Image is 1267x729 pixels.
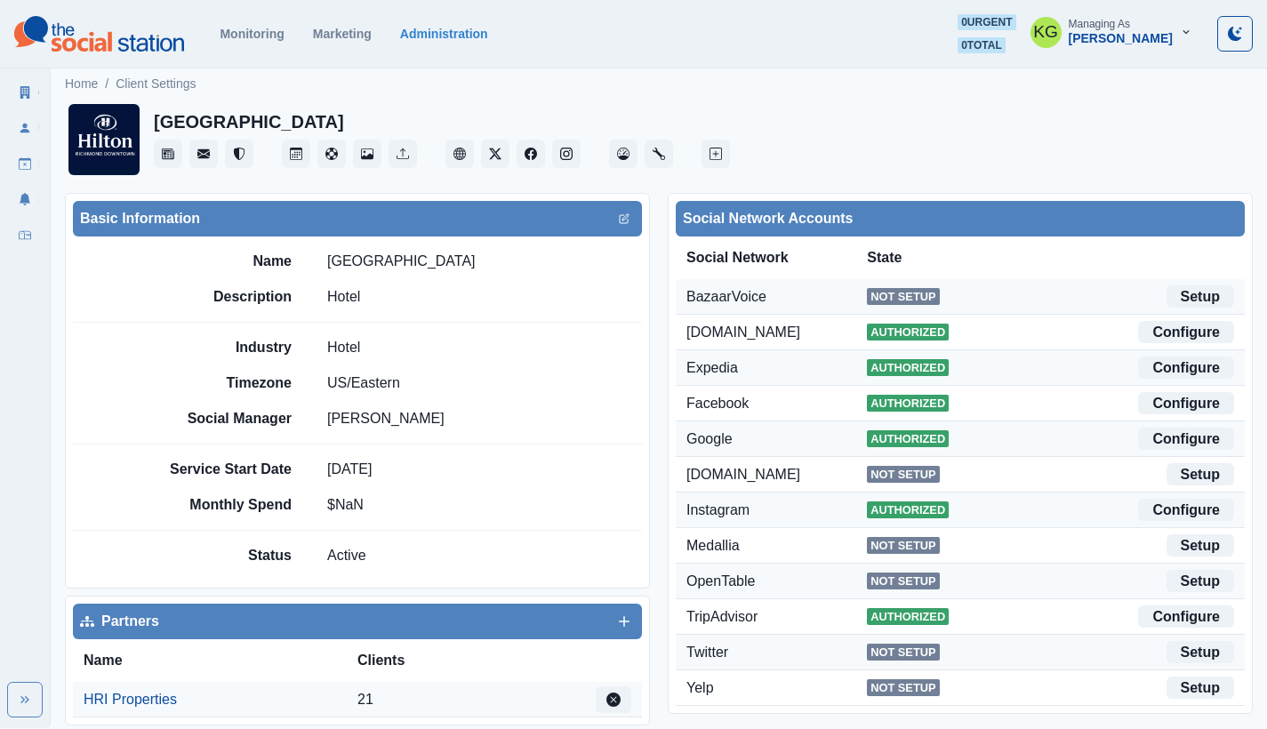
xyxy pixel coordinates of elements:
img: 288671128295 [68,104,140,175]
button: Managing As[PERSON_NAME] [1016,14,1207,50]
span: 0 urgent [958,14,1015,30]
button: Client Website [445,140,474,168]
a: Configure [1138,428,1234,450]
h2: Status [158,547,292,564]
p: [PERSON_NAME] [327,408,445,429]
h2: Timezone [158,374,292,391]
div: Social Network [686,247,867,268]
button: Facebook [517,140,545,168]
button: Edit [613,208,635,229]
h2: Industry [158,339,292,356]
div: Social Network Accounts [683,208,1238,229]
button: Twitter [481,140,509,168]
a: Clients [11,78,39,107]
button: Messages [189,140,218,168]
p: [DATE] [327,459,372,480]
div: Name [84,650,357,671]
h2: Social Manager [158,410,292,427]
button: Expand [7,682,43,717]
a: Setup [1167,285,1234,308]
span: Authorized [867,430,949,447]
a: Users [11,114,39,142]
div: [DOMAIN_NAME] [686,322,867,343]
button: Dashboard [609,140,638,168]
button: Instagram [552,140,581,168]
h2: Name [158,252,292,269]
a: Notifications [11,185,39,213]
div: Facebook [686,393,867,414]
div: BazaarVoice [686,286,867,308]
div: State [867,247,1050,268]
div: Twitter [686,642,867,663]
div: Instagram [686,500,867,521]
button: Add [613,611,635,632]
span: Not Setup [867,679,939,696]
button: Content Pool [317,140,346,168]
div: TripAdvisor [686,606,867,628]
span: Not Setup [867,573,939,589]
a: Create New Post [702,140,730,168]
p: $ NaN [327,494,364,516]
a: Setup [1167,677,1234,699]
button: Administration [645,140,673,168]
span: Authorized [867,395,949,412]
button: Uploads [389,140,417,168]
p: Active [327,545,366,566]
h2: [GEOGRAPHIC_DATA] [154,111,344,132]
a: HRI Properties [84,689,177,710]
div: Managing As [1069,18,1130,30]
p: US/Eastern [327,373,400,394]
a: Monitoring [220,27,284,41]
a: Client Settings [116,75,196,93]
a: Setup [1167,641,1234,663]
span: / [105,75,108,93]
div: Google [686,429,867,450]
a: Configure [1138,392,1234,414]
a: Setup [1167,534,1234,557]
div: Expedia [686,357,867,379]
h2: Description [158,288,292,305]
a: Setup [1167,463,1234,485]
button: Post Schedule [282,140,310,168]
a: Configure [1138,499,1234,521]
a: Draft Posts [11,149,39,178]
a: Administration [400,27,488,41]
a: Configure [1138,356,1234,379]
a: Inbox [11,220,39,249]
a: Configure [1138,321,1234,343]
div: [DOMAIN_NAME] [686,464,867,485]
a: Home [65,75,98,93]
button: Reviews [225,140,253,168]
span: Authorized [867,501,949,518]
div: Medallia [686,535,867,557]
a: Setup [1167,570,1234,592]
h2: Service Start Date [158,461,292,477]
span: Authorized [867,359,949,376]
span: Not Setup [867,644,939,661]
button: Stream [154,140,182,168]
img: logoTextSVG.62801f218bc96a9b266caa72a09eb111.svg [14,16,184,52]
a: Marketing [313,27,372,41]
span: Not Setup [867,537,939,554]
nav: breadcrumb [65,75,196,93]
div: [PERSON_NAME] [1069,31,1173,46]
span: Not Setup [867,466,939,483]
div: Basic Information [80,208,635,229]
p: Hotel [327,286,360,308]
a: Configure [1138,605,1234,628]
div: Katrina Gallardo [1033,11,1058,53]
p: [GEOGRAPHIC_DATA] [327,251,476,272]
div: OpenTable [686,571,867,592]
span: Not Setup [867,288,939,305]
